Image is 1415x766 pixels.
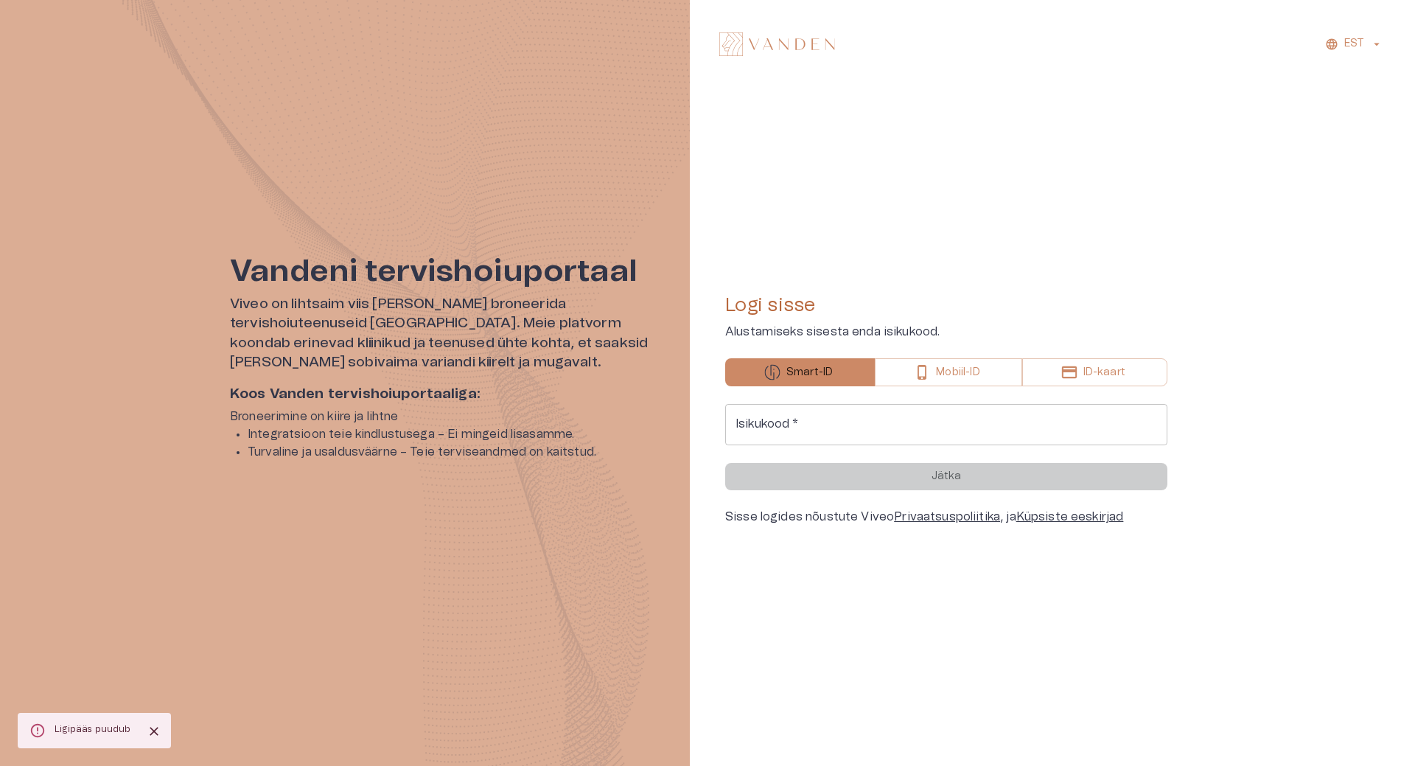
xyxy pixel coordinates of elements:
[786,365,833,380] p: Smart-ID
[719,32,835,56] img: Vanden logo
[1022,358,1167,386] button: ID-kaart
[875,358,1021,386] button: Mobiil-ID
[1323,33,1386,55] button: EST
[1344,36,1364,52] p: EST
[725,358,875,386] button: Smart-ID
[143,720,165,742] button: Close
[1083,365,1125,380] p: ID-kaart
[55,717,131,744] div: Ligipääs puudub
[725,293,1167,317] h4: Logi sisse
[894,511,1000,523] a: Privaatsuspoliitika
[936,365,979,380] p: Mobiil-ID
[725,323,1167,341] p: Alustamiseks sisesta enda isikukood.
[1016,511,1124,523] a: Küpsiste eeskirjad
[725,508,1167,526] div: Sisse logides nõustute Viveo , ja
